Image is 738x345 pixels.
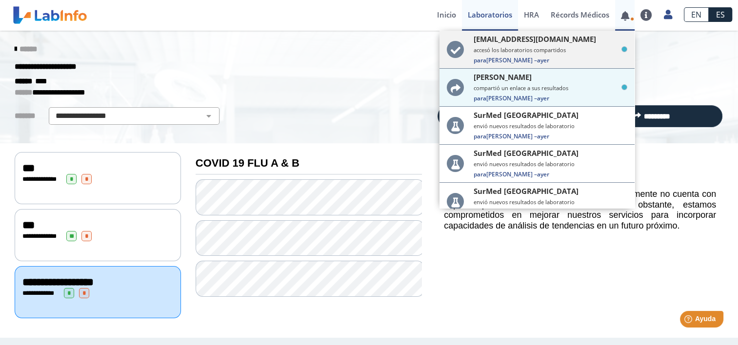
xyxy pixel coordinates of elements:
span: [PERSON_NAME] – [474,132,627,140]
b: COVID 19 FLU A & B [196,157,299,169]
span: SurMed [GEOGRAPHIC_DATA] [474,148,578,158]
span: Para [474,170,486,178]
span: SurMed [GEOGRAPHIC_DATA] [474,186,578,196]
span: SurMed [GEOGRAPHIC_DATA] [474,110,578,120]
span: Para [474,208,486,216]
small: envió nuevos resultados de laboratorio [474,160,627,168]
small: envió nuevos resultados de laboratorio [474,122,627,130]
span: ayer [537,208,549,216]
small: envió nuevos resultados de laboratorio [474,198,627,206]
a: EN [684,7,709,22]
span: ayer [537,94,549,102]
span: [PERSON_NAME] – [474,56,627,64]
span: HRA [524,10,539,19]
span: Para [474,94,486,102]
span: ayer [537,132,549,140]
h5: Este análisis de resultados de laboratorio actualmente no cuenta con soporte para análisis de ten... [444,189,716,231]
small: compartió un enlace a sus resultados [474,84,627,92]
span: Para [474,56,486,64]
span: Para [474,132,486,140]
span: [PERSON_NAME] – [474,170,627,178]
small: accesó los laboratorios compartidos [474,46,627,54]
span: [PERSON_NAME] [474,72,532,82]
span: [EMAIL_ADDRESS][DOMAIN_NAME] [474,34,596,44]
span: ayer [537,170,549,178]
iframe: Help widget launcher [651,307,727,334]
a: ES [709,7,732,22]
span: [PERSON_NAME] – [474,94,627,102]
span: ayer [537,56,549,64]
span: [PERSON_NAME] – [474,208,627,216]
